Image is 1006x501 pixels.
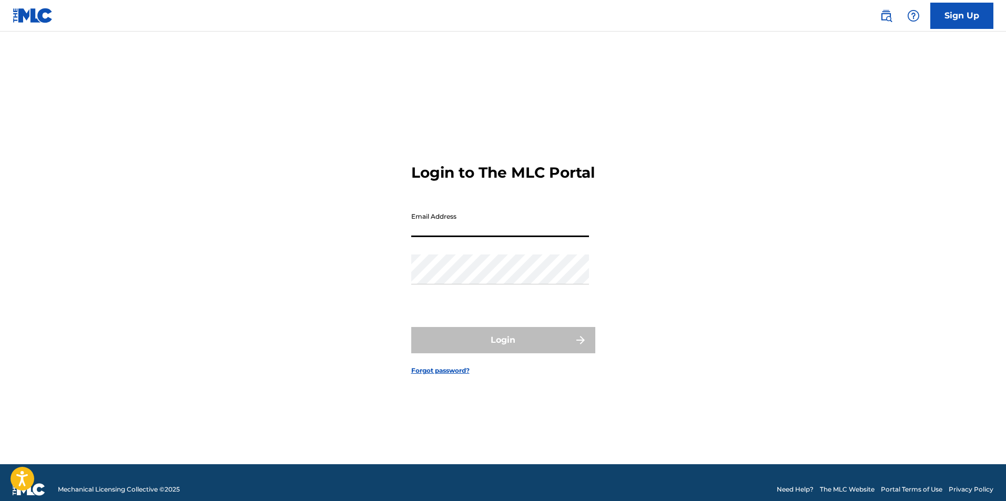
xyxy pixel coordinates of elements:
[949,485,993,494] a: Privacy Policy
[411,163,595,182] h3: Login to The MLC Portal
[903,5,924,26] div: Help
[58,485,180,494] span: Mechanical Licensing Collective © 2025
[907,9,920,22] img: help
[820,485,875,494] a: The MLC Website
[411,366,470,375] a: Forgot password?
[880,9,892,22] img: search
[777,485,814,494] a: Need Help?
[953,451,1006,501] iframe: Chat Widget
[881,485,942,494] a: Portal Terms of Use
[876,5,897,26] a: Public Search
[13,483,45,496] img: logo
[13,8,53,23] img: MLC Logo
[930,3,993,29] a: Sign Up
